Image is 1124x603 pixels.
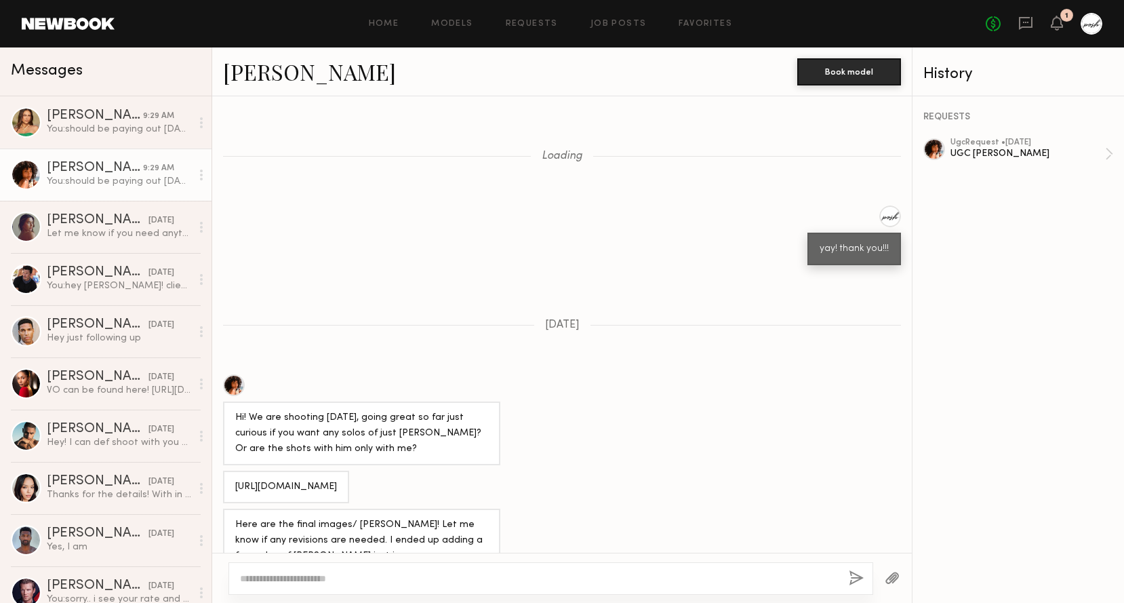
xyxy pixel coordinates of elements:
div: [DATE] [148,580,174,593]
div: Let me know if you need anything else :) [47,227,191,240]
a: Favorites [679,20,732,28]
a: ugcRequest •[DATE]UGC [PERSON_NAME] [950,138,1113,170]
div: [PERSON_NAME] [47,214,148,227]
a: Requests [506,20,558,28]
div: You: hey [PERSON_NAME]! client just got back to me saying they sent you a polo? are you okay with... [47,279,191,292]
div: Hi! We are shooting [DATE], going great so far just curious if you want any solos of just [PERSON... [235,410,488,457]
div: [PERSON_NAME] [47,370,148,384]
div: History [923,66,1113,82]
div: 9:29 AM [143,162,174,175]
div: ugc Request • [DATE] [950,138,1105,147]
div: Thanks for the details! With in perpetuity usage, my rate for this would be $850. Let me know if ... [47,488,191,501]
span: Messages [11,63,83,79]
div: [PERSON_NAME] [47,161,143,175]
div: Yes, I am [47,541,191,553]
div: [DATE] [148,214,174,227]
div: You: should be paying out [DATE]!! my accountant gave me the wrong card on file [47,123,191,136]
div: [PERSON_NAME] [47,475,148,488]
div: [DATE] [148,371,174,384]
div: [PERSON_NAME] [47,527,148,541]
span: Loading [542,151,582,162]
div: [DATE] [148,423,174,436]
div: [PERSON_NAME] [47,266,148,279]
a: Models [431,20,473,28]
div: [PERSON_NAME] [47,579,148,593]
a: [PERSON_NAME] [223,57,396,86]
div: 9:29 AM [143,110,174,123]
div: [DATE] [148,319,174,332]
div: UGC [PERSON_NAME] [950,147,1105,160]
div: [PERSON_NAME] [47,318,148,332]
div: [DATE] [148,267,174,279]
a: Book model [797,65,901,77]
button: Book model [797,58,901,85]
span: [DATE] [545,319,580,331]
div: Hey just following up [47,332,191,345]
div: [DATE] [148,475,174,488]
div: Hey! I can def shoot with you guys! But when it comes to posting on my feed that’s a different ra... [47,436,191,449]
a: Home [369,20,399,28]
div: yay! thank you!!! [820,241,889,257]
div: REQUESTS [923,113,1113,122]
a: Job Posts [590,20,647,28]
div: You: should be paying out [DATE]!! my accountant gave me the wrong card on file [47,175,191,188]
div: [DATE] [148,528,174,541]
div: 1 [1065,12,1068,20]
div: [PERSON_NAME] [47,109,143,123]
div: VO can be found here! [URL][DOMAIN_NAME] [47,384,191,397]
div: [PERSON_NAME] [47,423,148,436]
div: [URL][DOMAIN_NAME] [235,480,337,495]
